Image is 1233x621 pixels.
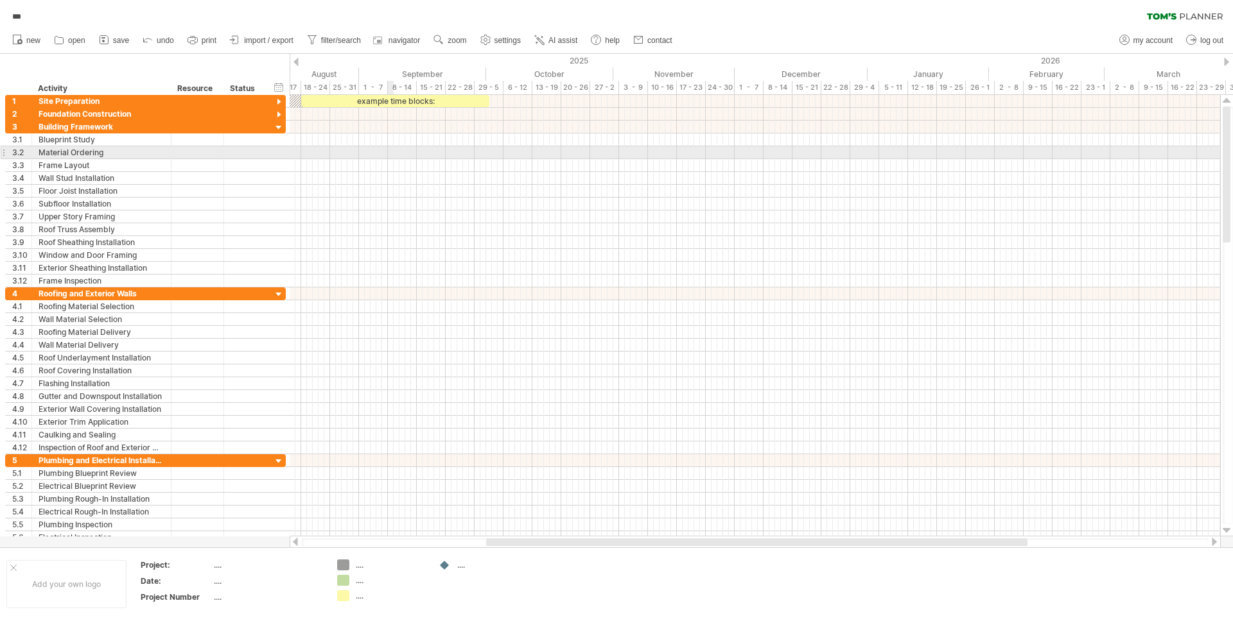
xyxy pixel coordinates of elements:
[1024,81,1053,94] div: 9 - 15
[388,81,417,94] div: 8 - 14
[532,81,561,94] div: 13 - 19
[12,159,31,171] div: 3.3
[141,591,211,602] div: Project Number
[448,36,466,45] span: zoom
[39,506,164,518] div: Electrical Rough-In Installation
[6,560,127,608] div: Add your own logo
[12,236,31,248] div: 3.9
[12,454,31,466] div: 5
[39,300,164,312] div: Roofing Material Selection
[39,249,164,261] div: Window and Door Framing
[588,32,624,49] a: help
[39,518,164,531] div: Plumbing Inspection
[12,172,31,184] div: 3.4
[113,36,129,45] span: save
[157,36,174,45] span: undo
[1053,81,1081,94] div: 16 - 22
[12,95,31,107] div: 1
[301,95,489,107] div: example time blocks:
[39,121,164,133] div: Building Framework
[39,339,164,351] div: Wall Material Delivery
[735,67,868,81] div: December 2025
[879,81,908,94] div: 5 - 11
[613,67,735,81] div: November 2025
[12,480,31,492] div: 5.2
[1168,81,1197,94] div: 16 - 22
[26,36,40,45] span: new
[359,81,388,94] div: 1 - 7
[1200,36,1223,45] span: log out
[12,326,31,338] div: 4.3
[39,454,164,466] div: Plumbing and Electrical Installation
[141,559,211,570] div: Project:
[12,403,31,415] div: 4.9
[12,108,31,120] div: 2
[356,559,426,570] div: ....
[12,506,31,518] div: 5.4
[792,81,821,94] div: 15 - 21
[214,591,322,602] div: ....
[39,390,164,402] div: Gutter and Downspout Installation
[590,81,619,94] div: 27 - 2
[12,339,31,351] div: 4.4
[1081,81,1110,94] div: 23 - 1
[39,429,164,441] div: Caulking and Sealing
[356,575,426,586] div: ....
[12,275,31,287] div: 3.12
[12,429,31,441] div: 4.11
[68,36,85,45] span: open
[39,467,164,479] div: Plumbing Blueprint Review
[39,287,164,300] div: Roofing and Exterior Walls
[908,81,937,94] div: 12 - 18
[503,81,532,94] div: 6 - 12
[214,575,322,586] div: ....
[238,67,359,81] div: August 2025
[12,313,31,325] div: 4.2
[51,32,89,49] a: open
[494,36,521,45] span: settings
[12,262,31,274] div: 3.11
[39,223,164,235] div: Roof Truss Assembly
[989,67,1105,81] div: February 2026
[139,32,178,49] a: undo
[937,81,966,94] div: 19 - 25
[706,81,735,94] div: 24 - 30
[301,81,330,94] div: 18 - 24
[12,467,31,479] div: 5.1
[39,198,164,210] div: Subfloor Installation
[12,300,31,312] div: 4.1
[39,146,164,158] div: Material Ordering
[647,36,672,45] span: contact
[177,82,216,95] div: Resource
[9,32,44,49] a: new
[477,32,525,49] a: settings
[39,236,164,248] div: Roof Sheathing Installation
[677,81,706,94] div: 17 - 23
[304,32,365,49] a: filter/search
[39,403,164,415] div: Exterior Wall Covering Installation
[1197,81,1226,94] div: 23 - 29
[648,81,677,94] div: 10 - 16
[39,377,164,389] div: Flashing Installation
[39,313,164,325] div: Wall Material Selection
[735,81,764,94] div: 1 - 7
[12,441,31,454] div: 4.12
[1133,36,1173,45] span: my account
[39,95,164,107] div: Site Preparation
[141,575,211,586] div: Date:
[821,81,850,94] div: 22 - 28
[12,210,31,223] div: 3.7
[764,81,792,94] div: 8 - 14
[605,36,620,45] span: help
[475,81,503,94] div: 29 - 5
[1110,81,1139,94] div: 2 - 8
[561,81,590,94] div: 20 - 26
[230,82,258,95] div: Status
[1116,32,1176,49] a: my account
[548,36,577,45] span: AI assist
[850,81,879,94] div: 29 - 4
[39,210,164,223] div: Upper Story Framing
[39,441,164,454] div: Inspection of Roof and Exterior Walls
[39,480,164,492] div: Electrical Blueprint Review
[38,82,164,95] div: Activity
